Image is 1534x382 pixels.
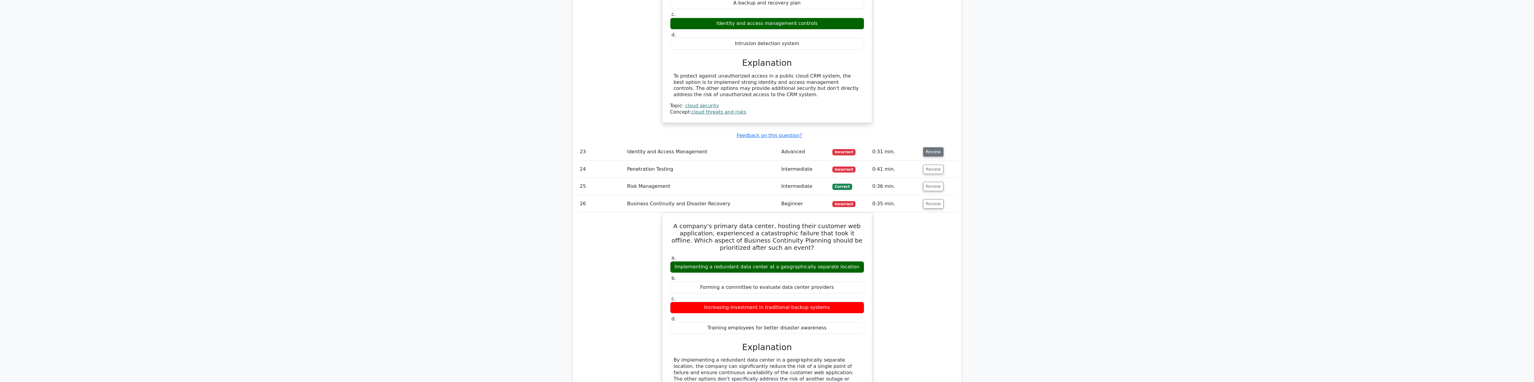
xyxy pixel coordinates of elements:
button: Review [923,147,944,157]
div: Identity and access management controls [670,18,864,29]
a: Feedback on this question? [737,133,802,138]
td: Risk Management [625,178,779,195]
span: c. [672,296,676,301]
div: Implementing a redundant data center at a geographically separate location [670,261,864,273]
td: Identity and Access Management [625,143,779,160]
div: Intrusion detection system [670,38,864,50]
td: Penetration Testing [625,161,779,178]
a: cloud security [685,103,719,108]
button: Review [923,165,944,174]
td: 0:41 min. [870,161,921,178]
h3: Explanation [674,342,861,353]
h5: A company's primary data center, hosting their customer web application, experienced a catastroph... [669,222,865,251]
span: c. [672,11,676,17]
div: Topic: [670,103,864,109]
span: d. [672,32,676,38]
td: 0:31 min. [870,143,921,160]
span: Incorrect [832,167,855,173]
div: Training employees for better disaster awareness [670,322,864,334]
h3: Explanation [674,58,861,68]
td: Intermediate [779,178,830,195]
td: Intermediate [779,161,830,178]
div: To protect against unauthorized access in a public cloud CRM system, the best option is to implem... [674,73,861,98]
div: Forming a committee to evaluate data center providers [670,282,864,293]
span: b. [672,275,676,281]
td: 0:36 min. [870,178,921,195]
span: a. [672,255,676,261]
div: Concept: [670,109,864,115]
td: 26 [578,195,625,212]
td: 24 [578,161,625,178]
span: Correct [832,184,852,190]
a: cloud threats and risks [691,109,746,115]
span: Incorrect [832,149,855,155]
button: Review [923,199,944,209]
td: Advanced [779,143,830,160]
td: Business Continuity and Disaster Recovery [625,195,779,212]
td: 0:35 min. [870,195,921,212]
span: Incorrect [832,201,855,207]
button: Review [923,182,944,191]
div: Increasing investment in traditional backup systems [670,302,864,313]
td: Beginner [779,195,830,212]
td: 25 [578,178,625,195]
span: d. [672,316,676,322]
td: 23 [578,143,625,160]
